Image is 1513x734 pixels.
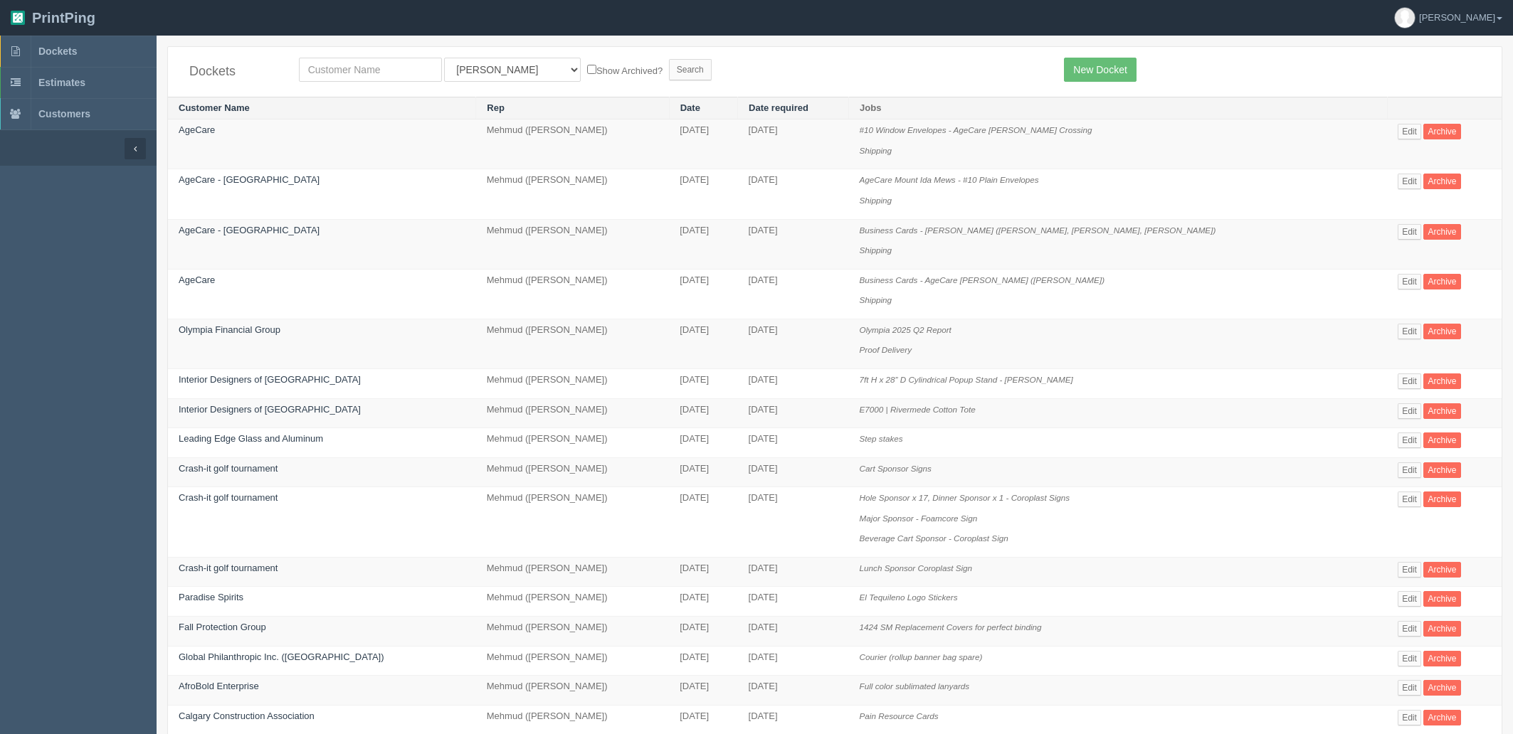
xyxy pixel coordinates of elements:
td: [DATE] [738,457,849,487]
i: Cart Sponsor Signs [860,464,932,473]
td: [DATE] [738,428,849,458]
a: Archive [1423,462,1460,478]
td: [DATE] [669,587,737,617]
a: AgeCare - [GEOGRAPHIC_DATA] [179,174,320,185]
a: Interior Designers of [GEOGRAPHIC_DATA] [179,374,361,385]
td: [DATE] [669,557,737,587]
a: Edit [1398,462,1421,478]
a: Global Philanthropic Inc. ([GEOGRAPHIC_DATA]) [179,651,384,662]
a: Edit [1398,324,1421,339]
input: Search [669,59,712,80]
a: Edit [1398,651,1421,666]
td: Mehmud ([PERSON_NAME]) [476,428,669,458]
a: AfroBold Enterprise [179,681,259,691]
i: E7000 | Rivermede Cotton Tote [860,405,976,414]
a: Crash-it golf tournament [179,463,278,474]
a: Olympia Financial Group [179,324,280,335]
td: [DATE] [738,487,849,558]
a: Edit [1398,432,1421,448]
h4: Dockets [189,65,278,79]
i: 7ft H x 28” D Cylindrical Popup Stand - [PERSON_NAME] [860,375,1073,384]
td: [DATE] [669,269,737,319]
a: Archive [1423,403,1460,419]
td: [DATE] [669,398,737,428]
a: Archive [1423,224,1460,240]
a: Archive [1423,680,1460,696]
td: [DATE] [738,617,849,647]
td: [DATE] [738,398,849,428]
a: Archive [1423,651,1460,666]
i: Olympia 2025 Q2 Report [860,325,951,334]
td: Mehmud ([PERSON_NAME]) [476,646,669,676]
i: Shipping [860,196,892,205]
td: [DATE] [669,617,737,647]
i: Business Cards - AgeCare [PERSON_NAME] ([PERSON_NAME]) [860,275,1105,284]
i: Full color sublimated lanyards [860,681,970,691]
td: Mehmud ([PERSON_NAME]) [476,457,669,487]
a: AgeCare [179,275,215,285]
a: Archive [1423,124,1460,139]
td: [DATE] [669,319,737,368]
a: Archive [1423,324,1460,339]
a: Edit [1398,591,1421,607]
a: AgeCare [179,124,215,135]
a: Archive [1423,621,1460,637]
a: Archive [1423,174,1460,189]
td: [DATE] [669,219,737,269]
i: Lunch Sponsor Coroplast Sign [860,563,973,573]
a: Archive [1423,710,1460,725]
input: Customer Name [299,58,442,82]
td: [DATE] [738,219,849,269]
i: Proof Delivery [860,345,912,354]
a: Leading Edge Glass and Aluminum [179,433,323,444]
span: Estimates [38,77,85,88]
td: [DATE] [669,119,737,169]
a: Paradise Spirits [179,592,243,602]
a: Archive [1423,562,1460,578]
i: Hole Sponsor x 17, Dinner Sponsor x 1 - Coroplast Signs [860,493,1070,502]
input: Show Archived? [587,65,596,74]
label: Show Archived? [587,62,663,78]
i: Pain Resource Cards [860,711,939,720]
td: [DATE] [738,169,849,219]
td: [DATE] [669,457,737,487]
a: Edit [1398,174,1421,189]
td: [DATE] [669,169,737,219]
a: Archive [1423,432,1460,448]
a: Crash-it golf tournament [179,563,278,573]
a: New Docket [1064,58,1136,82]
span: Customers [38,108,90,119]
td: [DATE] [738,587,849,617]
a: Edit [1398,491,1421,507]
a: Archive [1423,373,1460,389]
a: Edit [1398,680,1421,696]
td: Mehmud ([PERSON_NAME]) [476,368,669,398]
a: Edit [1398,373,1421,389]
i: Shipping [860,245,892,255]
td: Mehmud ([PERSON_NAME]) [476,319,669,368]
img: avatar_default-7531ab5dedf162e01f1e0bb0964e6a185e93c5c22dfe317fb01d7f8cd2b1632c.jpg [1395,8,1415,28]
td: [DATE] [738,557,849,587]
a: Rep [487,102,505,113]
td: [DATE] [738,368,849,398]
i: Beverage Cart Sponsor - Coroplast Sign [860,533,1008,543]
img: logo-3e63b451c926e2ac314895c53de4908e5d424f24456219fb08d385ab2e579770.png [11,11,25,25]
a: Edit [1398,710,1421,725]
th: Jobs [849,97,1388,119]
td: Mehmud ([PERSON_NAME]) [476,557,669,587]
i: Shipping [860,295,892,304]
a: Archive [1423,274,1460,289]
a: Interior Designers of [GEOGRAPHIC_DATA] [179,404,361,415]
i: Business Cards - [PERSON_NAME] ([PERSON_NAME], [PERSON_NAME], [PERSON_NAME]) [860,225,1216,235]
a: Fall Protection Group [179,622,266,632]
a: Archive [1423,591,1460,607]
i: Major Sponsor - Foamcore Sign [860,514,978,523]
td: Mehmud ([PERSON_NAME]) [476,676,669,706]
span: Dockets [38,46,77,57]
a: Crash-it golf tournament [179,492,278,503]
i: Shipping [860,146,892,155]
i: Step stakes [860,434,903,443]
a: Date required [749,102,808,113]
td: Mehmud ([PERSON_NAME]) [476,219,669,269]
td: [DATE] [738,646,849,676]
